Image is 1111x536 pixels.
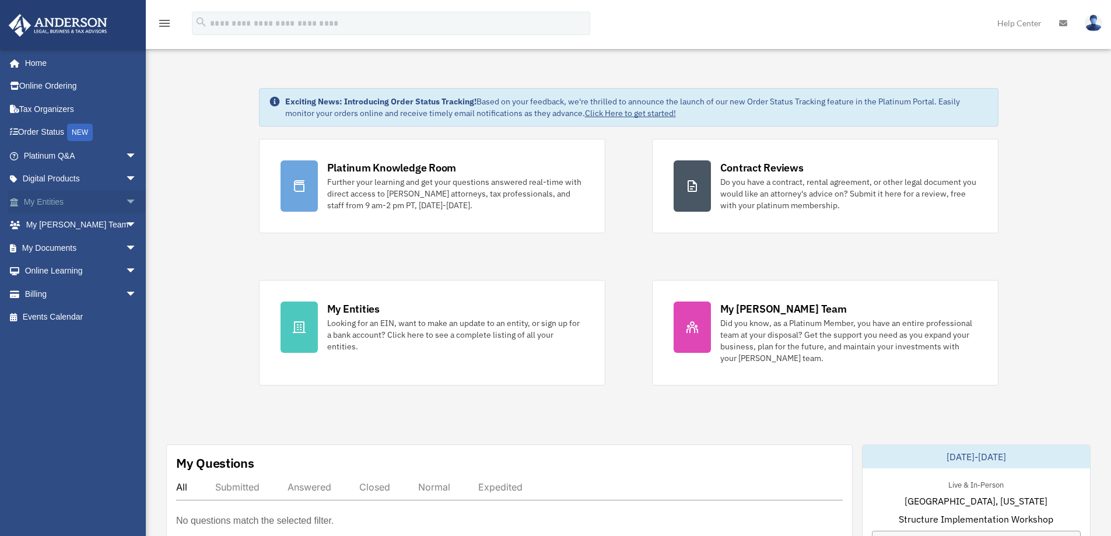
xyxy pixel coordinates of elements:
[720,302,847,316] div: My [PERSON_NAME] Team
[905,494,1047,508] span: [GEOGRAPHIC_DATA], [US_STATE]
[720,176,977,211] div: Do you have a contract, rental agreement, or other legal document you would like an attorney's ad...
[176,513,334,529] p: No questions match the selected filter.
[863,445,1090,468] div: [DATE]-[DATE]
[157,16,171,30] i: menu
[288,481,331,493] div: Answered
[285,96,476,107] strong: Exciting News: Introducing Order Status Tracking!
[585,108,676,118] a: Click Here to get started!
[157,20,171,30] a: menu
[125,213,149,237] span: arrow_drop_down
[125,190,149,214] span: arrow_drop_down
[125,260,149,283] span: arrow_drop_down
[8,306,155,329] a: Events Calendar
[327,160,457,175] div: Platinum Knowledge Room
[259,139,605,233] a: Platinum Knowledge Room Further your learning and get your questions answered real-time with dire...
[8,213,155,237] a: My [PERSON_NAME] Teamarrow_drop_down
[8,144,155,167] a: Platinum Q&Aarrow_drop_down
[652,280,998,386] a: My [PERSON_NAME] Team Did you know, as a Platinum Member, you have an entire professional team at...
[285,96,989,119] div: Based on your feedback, we're thrilled to announce the launch of our new Order Status Tracking fe...
[67,124,93,141] div: NEW
[8,236,155,260] a: My Documentsarrow_drop_down
[8,167,155,191] a: Digital Productsarrow_drop_down
[8,260,155,283] a: Online Learningarrow_drop_down
[125,144,149,168] span: arrow_drop_down
[359,481,390,493] div: Closed
[215,481,260,493] div: Submitted
[125,236,149,260] span: arrow_drop_down
[8,97,155,121] a: Tax Organizers
[259,280,605,386] a: My Entities Looking for an EIN, want to make an update to an entity, or sign up for a bank accoun...
[176,481,187,493] div: All
[720,160,804,175] div: Contract Reviews
[720,317,977,364] div: Did you know, as a Platinum Member, you have an entire professional team at your disposal? Get th...
[939,478,1013,490] div: Live & In-Person
[8,190,155,213] a: My Entitiesarrow_drop_down
[8,51,149,75] a: Home
[418,481,450,493] div: Normal
[125,282,149,306] span: arrow_drop_down
[327,302,380,316] div: My Entities
[899,512,1053,526] span: Structure Implementation Workshop
[1085,15,1102,31] img: User Pic
[8,121,155,145] a: Order StatusNEW
[8,75,155,98] a: Online Ordering
[5,14,111,37] img: Anderson Advisors Platinum Portal
[652,139,998,233] a: Contract Reviews Do you have a contract, rental agreement, or other legal document you would like...
[195,16,208,29] i: search
[176,454,254,472] div: My Questions
[327,317,584,352] div: Looking for an EIN, want to make an update to an entity, or sign up for a bank account? Click her...
[8,282,155,306] a: Billingarrow_drop_down
[327,176,584,211] div: Further your learning and get your questions answered real-time with direct access to [PERSON_NAM...
[478,481,523,493] div: Expedited
[125,167,149,191] span: arrow_drop_down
